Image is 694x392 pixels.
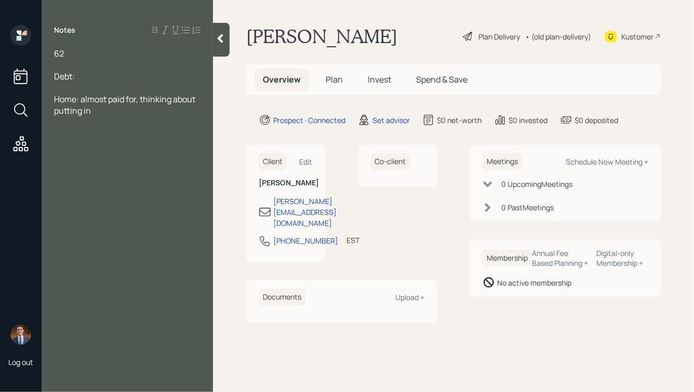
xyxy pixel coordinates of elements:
[326,74,343,85] span: Plan
[300,157,313,167] div: Edit
[372,115,410,126] div: Set advisor
[54,71,75,82] span: Debt:
[532,248,589,268] div: Annual Fee Based Planning +
[525,31,591,42] div: • (old plan-delivery)
[597,248,648,268] div: Digital-only Membership +
[10,324,31,345] img: hunter_neumayer.jpg
[483,153,522,170] h6: Meetings
[509,115,548,126] div: $0 invested
[368,74,391,85] span: Invest
[54,48,64,59] span: 62
[395,292,424,302] div: Upload +
[346,235,359,246] div: EST
[437,115,482,126] div: $0 net-worth
[478,31,520,42] div: Plan Delivery
[497,277,571,288] div: No active membership
[259,179,313,187] h6: [PERSON_NAME]
[416,74,468,85] span: Spend & Save
[273,196,337,228] div: [PERSON_NAME][EMAIL_ADDRESS][DOMAIN_NAME]
[273,115,345,126] div: Prospect · Connected
[501,179,572,190] div: 0 Upcoming Meeting s
[54,25,75,35] label: Notes
[263,74,301,85] span: Overview
[246,25,397,48] h1: [PERSON_NAME]
[483,250,532,267] h6: Membership
[501,202,554,213] div: 0 Past Meeting s
[54,93,197,116] span: Home: almost paid for, thinking about putting in
[8,357,33,367] div: Log out
[566,157,648,167] div: Schedule New Meeting +
[371,153,410,170] h6: Co-client
[621,31,653,42] div: Kustomer
[259,153,287,170] h6: Client
[273,235,338,246] div: [PHONE_NUMBER]
[575,115,618,126] div: $0 deposited
[259,289,305,306] h6: Documents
